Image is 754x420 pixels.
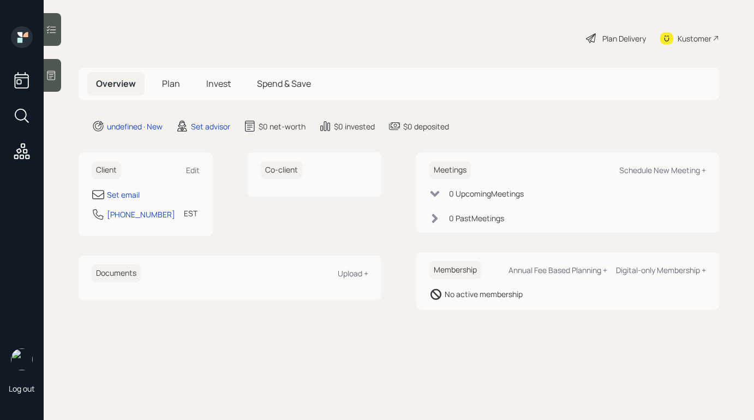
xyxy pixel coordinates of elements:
[162,78,180,90] span: Plan
[429,261,481,279] h6: Membership
[508,265,607,275] div: Annual Fee Based Planning +
[403,121,449,132] div: $0 deposited
[429,161,471,179] h6: Meetings
[107,121,163,132] div: undefined · New
[338,268,368,279] div: Upload +
[96,78,136,90] span: Overview
[449,212,504,224] div: 0 Past Meeting s
[259,121,306,132] div: $0 net-worth
[257,78,311,90] span: Spend & Save
[191,121,230,132] div: Set advisor
[602,33,646,44] div: Plan Delivery
[445,288,523,300] div: No active membership
[9,383,35,394] div: Log out
[616,265,706,275] div: Digital-only Membership +
[449,188,524,199] div: 0 Upcoming Meeting s
[334,121,375,132] div: $0 invested
[619,165,706,175] div: Schedule New Meeting +
[186,165,200,175] div: Edit
[184,208,198,219] div: EST
[107,189,140,200] div: Set email
[107,209,175,220] div: [PHONE_NUMBER]
[11,348,33,370] img: robby-grisanti-headshot.png
[206,78,231,90] span: Invest
[678,33,711,44] div: Kustomer
[92,264,141,282] h6: Documents
[261,161,302,179] h6: Co-client
[92,161,121,179] h6: Client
